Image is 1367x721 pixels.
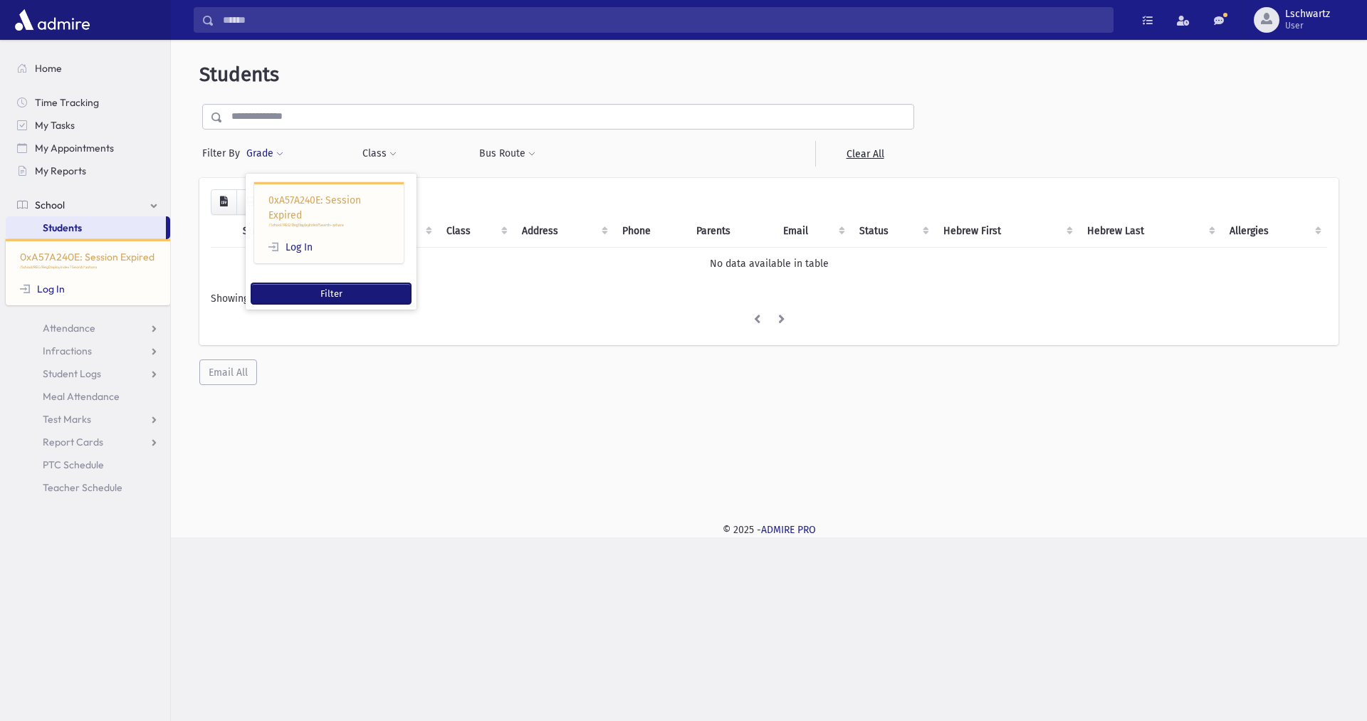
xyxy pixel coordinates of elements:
a: Test Marks [6,408,170,431]
th: Address: activate to sort column ascending [513,215,614,248]
span: Test Marks [43,413,91,426]
div: 0xA57A240E: Session Expired [254,182,404,263]
span: Infractions [43,344,92,357]
a: Time Tracking [6,91,170,114]
a: Log In [268,241,313,253]
span: Report Cards [43,436,103,448]
span: Attendance [43,322,95,335]
th: Class: activate to sort column ascending [438,215,513,248]
button: Print [236,189,265,215]
a: My Tasks [6,114,170,137]
a: Meal Attendance [6,385,170,408]
a: Home [6,57,170,80]
span: Filter By [202,146,246,161]
span: School [35,199,65,211]
button: Class [362,141,397,167]
button: Bus Route [478,141,536,167]
input: Search [214,7,1113,33]
a: Infractions [6,340,170,362]
a: ADMIRE PRO [761,524,816,536]
span: User [1285,20,1330,31]
a: School [6,194,170,216]
span: Students [43,221,82,234]
span: PTC Schedule [43,458,104,471]
button: Email All [199,359,257,385]
div: © 2025 - [194,522,1344,537]
img: AdmirePro [11,6,93,34]
button: CSV [211,189,237,215]
span: My Appointments [35,142,114,154]
a: Student Logs [6,362,170,385]
div: 0xA57A240E: Session Expired [6,239,170,305]
span: Student Logs [43,367,101,380]
td: No data available in table [211,247,1327,280]
span: Time Tracking [35,96,99,109]
span: Teacher Schedule [43,481,122,494]
th: Allergies: activate to sort column ascending [1221,215,1327,248]
th: Parents [688,215,774,248]
p: /School/REG/RegDisplayIndex?Search=zahara [20,265,156,270]
th: Hebrew Last: activate to sort column ascending [1079,215,1220,248]
button: Grade [246,141,284,167]
a: Clear All [815,141,914,167]
div: Showing 0 to 0 of 0 entries [211,291,1327,306]
span: Students [199,63,279,86]
button: Filter [251,283,411,304]
span: My Reports [35,164,86,177]
a: Students [6,216,166,239]
th: Email: activate to sort column ascending [775,215,851,248]
a: Teacher Schedule [6,476,170,499]
span: Meal Attendance [43,390,120,403]
a: My Appointments [6,137,170,159]
th: Hebrew First: activate to sort column ascending [935,215,1079,248]
span: My Tasks [35,119,75,132]
span: Lschwartz [1285,9,1330,20]
a: Report Cards [6,431,170,453]
a: PTC Schedule [6,453,170,476]
th: Status: activate to sort column ascending [851,215,935,248]
a: My Reports [6,159,170,182]
a: Log In [20,283,65,295]
th: Student: activate to sort column descending [234,215,333,248]
span: Home [35,62,62,75]
a: Attendance [6,317,170,340]
p: /School/REG/RegDisplayIndex?Search=zahara [268,223,389,228]
th: Phone [614,215,688,248]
